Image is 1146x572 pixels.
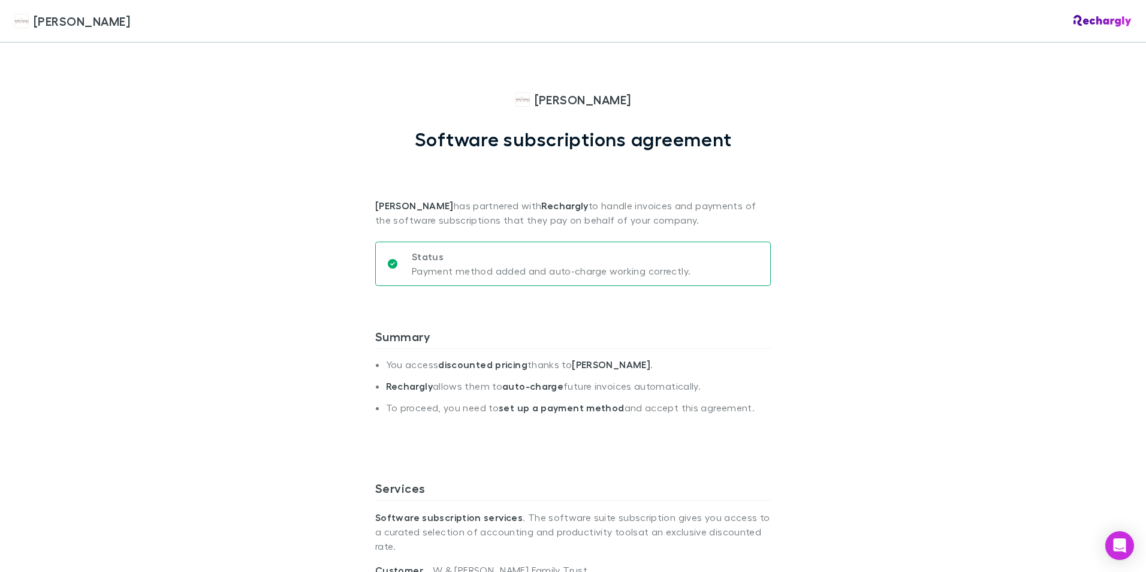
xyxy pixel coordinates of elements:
[412,264,690,278] p: Payment method added and auto-charge working correctly.
[386,380,433,392] strong: Rechargly
[375,329,771,348] h3: Summary
[14,14,29,28] img: Hales Douglass's Logo
[375,501,771,563] p: . The software suite subscription gives you access to a curated selection of accounting and produ...
[515,92,530,107] img: Hales Douglass's Logo
[1073,15,1132,27] img: Rechargly Logo
[415,128,732,150] h1: Software subscriptions agreement
[386,380,771,402] li: allows them to future invoices automatically.
[375,481,771,500] h3: Services
[375,511,523,523] strong: Software subscription services
[386,359,771,380] li: You access thanks to .
[412,249,690,264] p: Status
[386,402,771,423] li: To proceed, you need to and accept this agreement.
[572,359,650,371] strong: [PERSON_NAME]
[499,402,624,414] strong: set up a payment method
[541,200,588,212] strong: Rechargly
[34,12,130,30] span: [PERSON_NAME]
[438,359,527,371] strong: discounted pricing
[1105,531,1134,560] div: Open Intercom Messenger
[535,91,631,109] span: [PERSON_NAME]
[375,200,454,212] strong: [PERSON_NAME]
[375,150,771,227] p: has partnered with to handle invoices and payments of the software subscriptions that they pay on...
[502,380,563,392] strong: auto-charge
